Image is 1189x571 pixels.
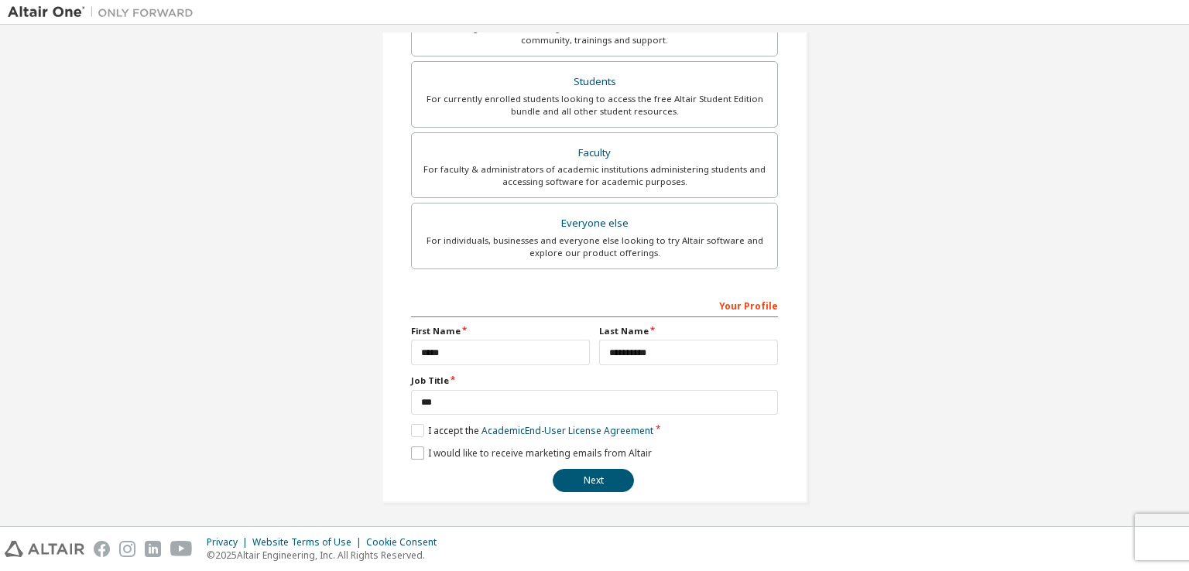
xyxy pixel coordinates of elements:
[119,541,135,557] img: instagram.svg
[411,446,652,460] label: I would like to receive marketing emails from Altair
[421,213,768,234] div: Everyone else
[421,22,768,46] div: For existing customers looking to access software downloads, HPC resources, community, trainings ...
[5,541,84,557] img: altair_logo.svg
[599,325,778,337] label: Last Name
[145,541,161,557] img: linkedin.svg
[421,163,768,188] div: For faculty & administrators of academic institutions administering students and accessing softwa...
[366,536,446,549] div: Cookie Consent
[8,5,201,20] img: Altair One
[481,424,653,437] a: Academic End-User License Agreement
[421,93,768,118] div: For currently enrolled students looking to access the free Altair Student Edition bundle and all ...
[94,541,110,557] img: facebook.svg
[252,536,366,549] div: Website Terms of Use
[170,541,193,557] img: youtube.svg
[421,71,768,93] div: Students
[207,549,446,562] p: © 2025 Altair Engineering, Inc. All Rights Reserved.
[411,424,653,437] label: I accept the
[411,292,778,317] div: Your Profile
[553,469,634,492] button: Next
[411,325,590,337] label: First Name
[421,234,768,259] div: For individuals, businesses and everyone else looking to try Altair software and explore our prod...
[411,374,778,387] label: Job Title
[421,142,768,164] div: Faculty
[207,536,252,549] div: Privacy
